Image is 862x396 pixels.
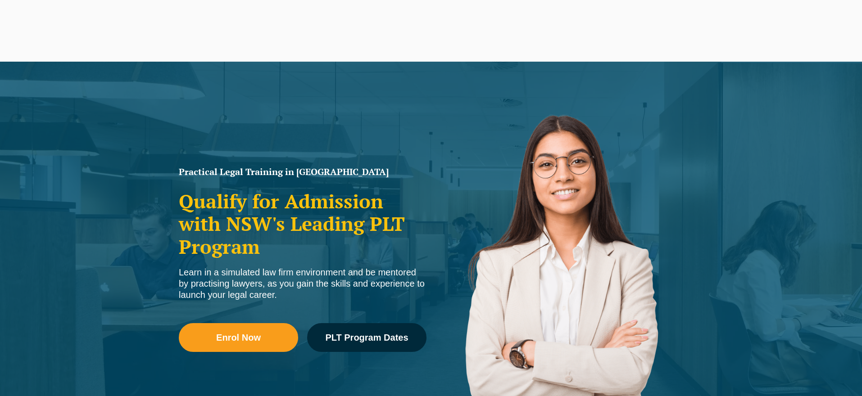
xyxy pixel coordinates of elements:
a: PLT Program Dates [307,323,426,352]
span: Enrol Now [216,333,261,342]
div: Learn in a simulated law firm environment and be mentored by practising lawyers, as you gain the ... [179,267,426,301]
h1: Practical Legal Training in [GEOGRAPHIC_DATA] [179,167,426,176]
a: Enrol Now [179,323,298,352]
h2: Qualify for Admission with NSW's Leading PLT Program [179,190,426,258]
span: PLT Program Dates [325,333,408,342]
